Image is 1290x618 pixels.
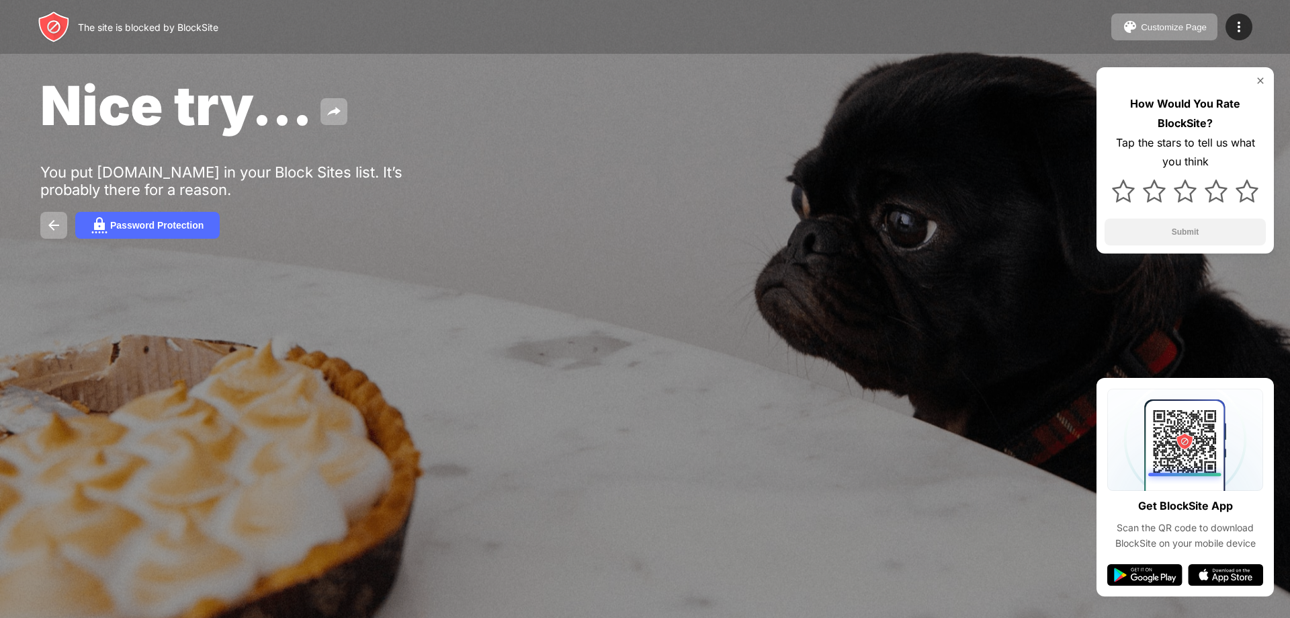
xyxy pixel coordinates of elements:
[1107,520,1263,551] div: Scan the QR code to download BlockSite on your mobile device
[1111,13,1217,40] button: Customize Page
[40,163,456,198] div: You put [DOMAIN_NAME] in your Block Sites list. It’s probably there for a reason.
[1105,94,1266,133] div: How Would You Rate BlockSite?
[1107,389,1263,491] img: qrcode.svg
[1105,219,1266,245] button: Submit
[1188,564,1263,586] img: app-store.svg
[91,217,107,233] img: password.svg
[1141,22,1207,32] div: Customize Page
[110,220,204,231] div: Password Protection
[326,104,342,120] img: share.svg
[46,217,62,233] img: back.svg
[1231,19,1247,35] img: menu-icon.svg
[40,73,312,138] span: Nice try...
[1174,180,1197,202] img: star.svg
[1107,564,1182,586] img: google-play.svg
[1255,75,1266,86] img: rate-us-close.svg
[1138,496,1233,516] div: Get BlockSite App
[1143,180,1166,202] img: star.svg
[78,22,218,33] div: The site is blocked by BlockSite
[1122,19,1138,35] img: pallet.svg
[1236,180,1258,202] img: star.svg
[1112,180,1135,202] img: star.svg
[1205,180,1228,202] img: star.svg
[1105,133,1266,172] div: Tap the stars to tell us what you think
[38,11,70,43] img: header-logo.svg
[75,212,220,239] button: Password Protection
